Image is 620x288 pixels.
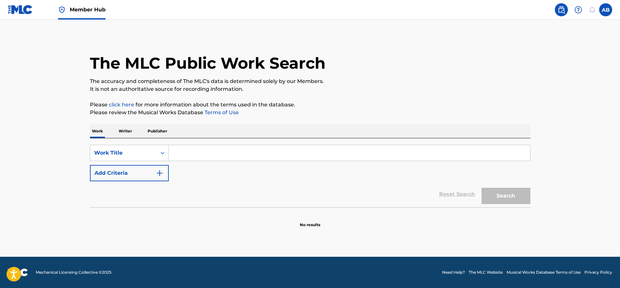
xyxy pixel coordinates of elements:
img: logo [8,268,28,276]
a: The MLC Website [469,269,503,275]
a: Terms of Use [203,109,239,116]
div: User Menu [599,3,612,16]
p: Work [90,124,105,138]
a: Privacy Policy [584,269,612,275]
img: 9d2ae6d4665cec9f34b9.svg [156,169,164,177]
a: click here [109,102,134,108]
p: It is not an authoritative source for recording information. [90,85,530,93]
span: Member Hub [70,6,106,13]
p: Please for more information about the terms used in the database. [90,101,530,109]
div: Work Title [94,149,153,157]
p: Publisher [146,124,169,138]
p: Please review the Musical Works Database [90,109,530,117]
img: Top Rightsholder [58,6,66,14]
a: Musical Works Database Terms of Use [507,269,581,275]
span: Mechanical Licensing Collective © 2025 [36,269,111,275]
p: Writer [117,124,134,138]
button: Add Criteria [90,165,169,181]
form: Search Form [90,145,530,207]
p: No results [300,214,320,228]
div: Notifications [589,7,595,13]
img: MLC Logo [8,5,33,14]
a: Need Help? [442,269,465,275]
a: Public Search [555,3,568,16]
iframe: Chat Widget [587,257,620,288]
p: The accuracy and completeness of The MLC's data is determined solely by our Members. [90,77,530,85]
div: Help [572,3,585,16]
img: search [557,6,565,14]
img: help [574,6,582,14]
h1: The MLC Public Work Search [90,53,325,73]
